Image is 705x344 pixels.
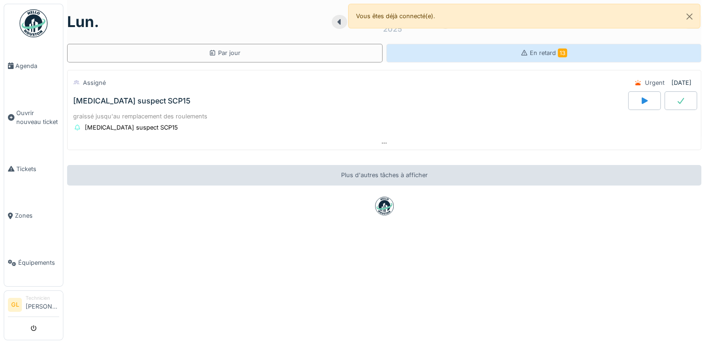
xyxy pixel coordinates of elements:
[26,295,59,302] div: Technicien
[530,49,567,56] span: En retard
[73,96,191,105] div: [MEDICAL_DATA] suspect SCP15
[16,165,59,173] span: Tickets
[4,193,63,240] a: Zones
[85,123,178,132] div: [MEDICAL_DATA] suspect SCP15
[645,78,664,87] div: Urgent
[679,4,700,29] button: Close
[8,295,59,317] a: GL Technicien[PERSON_NAME]
[375,197,394,215] img: badge-BVDL4wpA.svg
[209,48,240,57] div: Par jour
[558,48,567,57] span: 13
[8,298,22,312] li: GL
[4,89,63,145] a: Ouvrir nouveau ticket
[348,4,701,28] div: Vous êtes déjà connecté(e).
[67,13,99,31] h1: lun.
[4,239,63,286] a: Équipements
[4,145,63,193] a: Tickets
[18,258,59,267] span: Équipements
[16,109,59,126] span: Ouvrir nouveau ticket
[20,9,48,37] img: Badge_color-CXgf-gQk.svg
[83,78,106,87] div: Assigné
[73,112,695,121] div: graissé jusqu'au remplacement des roulements
[15,211,59,220] span: Zones
[26,295,59,315] li: [PERSON_NAME]
[4,42,63,89] a: Agenda
[383,23,402,34] div: 2025
[67,165,701,185] div: Plus d'autres tâches à afficher
[15,62,59,70] span: Agenda
[671,78,691,87] div: [DATE]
